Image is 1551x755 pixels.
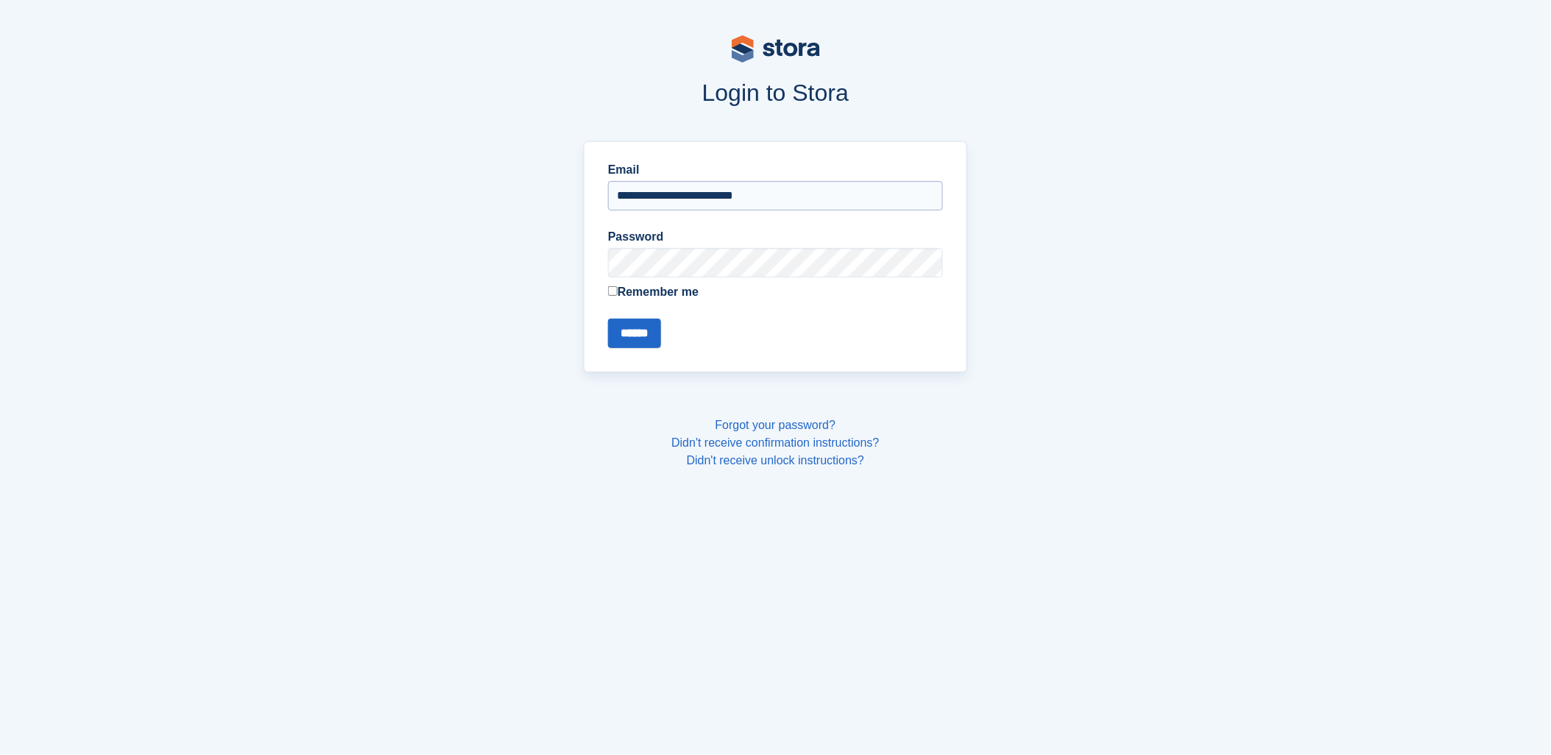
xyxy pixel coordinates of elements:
input: Remember me [608,286,618,296]
a: Didn't receive confirmation instructions? [671,436,879,449]
a: Didn't receive unlock instructions? [687,454,864,467]
label: Email [608,161,943,179]
a: Forgot your password? [716,419,836,431]
h1: Login to Stora [303,79,1248,106]
label: Remember me [608,283,943,301]
img: stora-logo-53a41332b3708ae10de48c4981b4e9114cc0af31d8433b30ea865607fb682f29.svg [732,35,820,63]
label: Password [608,228,943,246]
